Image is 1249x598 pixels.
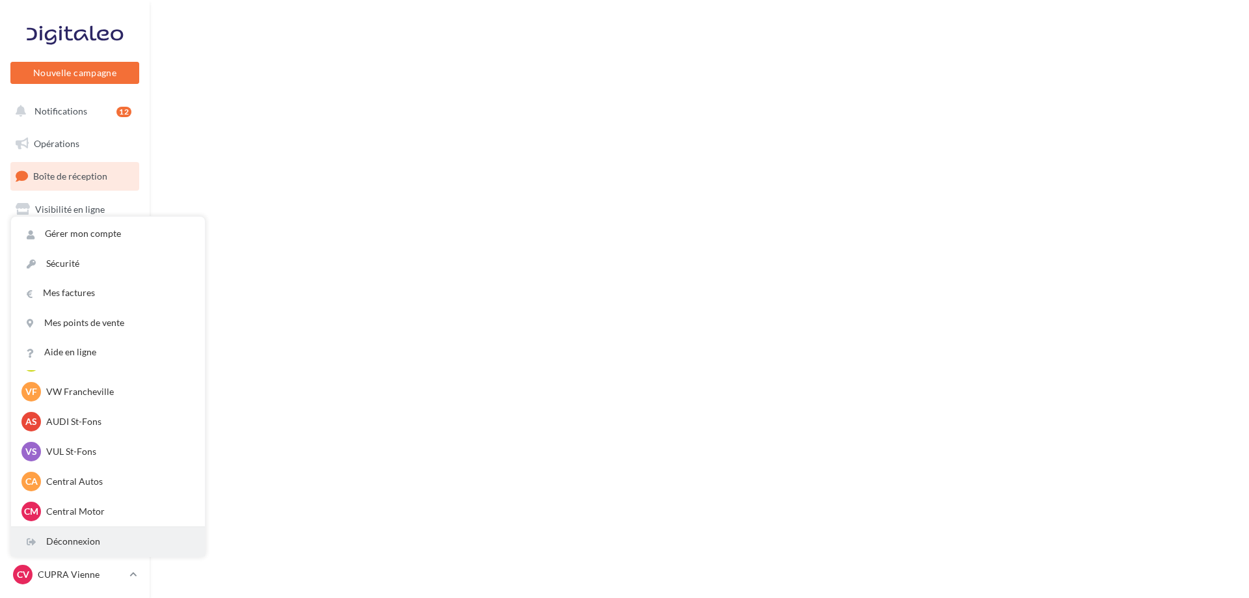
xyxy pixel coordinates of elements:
[33,170,107,182] span: Boîte de réception
[34,138,79,149] span: Opérations
[8,228,142,256] a: Campagnes
[11,527,205,556] div: Déconnexion
[34,105,87,116] span: Notifications
[8,357,142,396] a: PLV et print personnalisable
[8,293,142,320] a: Médiathèque
[8,98,137,125] button: Notifications 12
[10,562,139,587] a: CV CUPRA Vienne
[38,568,124,581] p: CUPRA Vienne
[11,308,205,338] a: Mes points de vente
[46,415,189,428] p: AUDI St-Fons
[25,475,38,488] span: CA
[46,475,189,488] p: Central Autos
[11,219,205,249] a: Gérer mon compte
[8,325,142,353] a: Calendrier
[24,505,38,518] span: CM
[25,415,37,428] span: AS
[8,130,142,157] a: Opérations
[25,385,37,398] span: VF
[8,260,142,288] a: Contacts
[116,107,131,117] div: 12
[11,279,205,308] a: Mes factures
[17,568,29,581] span: CV
[11,338,205,367] a: Aide en ligne
[8,401,142,439] a: Campagnes DataOnDemand
[8,196,142,223] a: Visibilité en ligne
[46,445,189,458] p: VUL St-Fons
[46,385,189,398] p: VW Francheville
[8,162,142,190] a: Boîte de réception
[35,204,105,215] span: Visibilité en ligne
[10,62,139,84] button: Nouvelle campagne
[11,249,205,279] a: Sécurité
[25,445,37,458] span: VS
[46,505,189,518] p: Central Motor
